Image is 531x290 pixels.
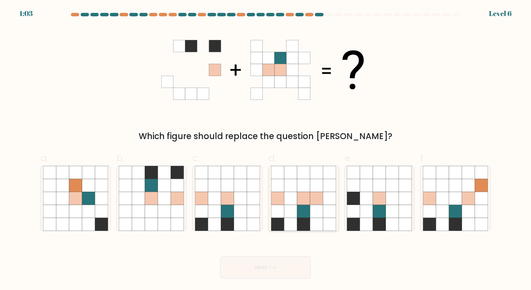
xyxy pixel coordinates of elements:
[44,130,487,143] div: Which figure should replace the question [PERSON_NAME]?
[116,151,125,165] span: b.
[420,151,425,165] span: f.
[19,8,33,19] div: 1:03
[489,8,512,19] div: Level 6
[220,256,311,279] button: Next
[344,151,352,165] span: e.
[268,151,277,165] span: d.
[40,151,49,165] span: a.
[192,151,200,165] span: c.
